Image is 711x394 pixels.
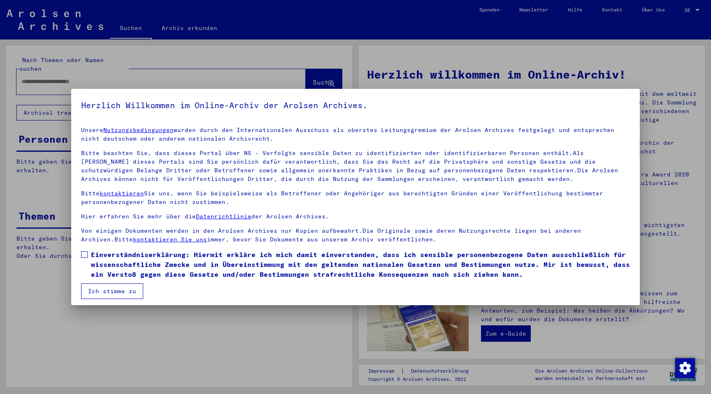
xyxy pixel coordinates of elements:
a: Datenrichtlinie [196,213,251,220]
p: Unsere wurden durch den Internationalen Ausschuss als oberstes Leitungsgremium der Arolsen Archiv... [81,126,630,143]
div: Zustimmung ändern [675,358,695,378]
a: kontaktieren Sie uns [133,236,207,243]
p: Bitte Sie uns, wenn Sie beispielsweise als Betroffener oder Angehöriger aus berechtigten Gründen ... [81,189,630,206]
p: Hier erfahren Sie mehr über die der Arolsen Archives. [81,212,630,221]
span: Einverständniserklärung: Hiermit erkläre ich mich damit einverstanden, dass ich sensible personen... [91,250,630,279]
p: Bitte beachten Sie, dass dieses Portal über NS - Verfolgte sensible Daten zu identifizierten oder... [81,149,630,183]
a: kontaktieren [100,190,144,197]
p: Von einigen Dokumenten werden in den Arolsen Archives nur Kopien aufbewahrt.Die Originale sowie d... [81,227,630,244]
h5: Herzlich Willkommen im Online-Archiv der Arolsen Archives. [81,99,630,112]
a: Nutzungsbedingungen [103,126,174,134]
button: Ich stimme zu [81,283,143,299]
img: Zustimmung ändern [675,358,695,378]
